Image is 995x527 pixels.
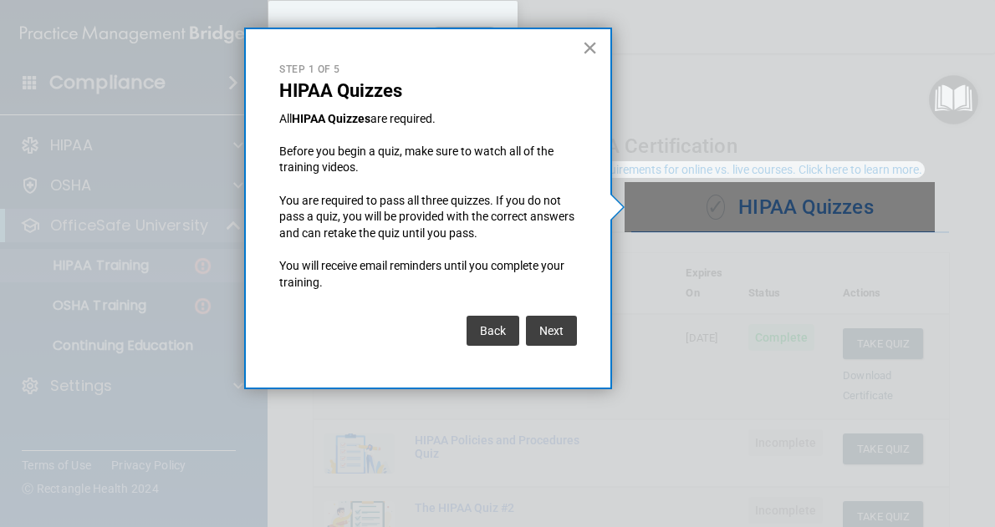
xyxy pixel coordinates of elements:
[526,316,577,346] button: Next
[467,316,519,346] button: Back
[279,63,577,77] p: Step 1 of 5
[370,112,436,125] span: are required.
[279,193,577,242] p: You are required to pass all three quizzes. If you do not pass a quiz, you will be provided with ...
[279,144,577,176] p: Before you begin a quiz, make sure to watch all of the training videos.
[279,258,577,291] p: You will receive email reminders until you complete your training.
[279,80,577,102] p: HIPAA Quizzes
[279,112,292,125] span: All
[582,34,598,61] button: Close
[292,112,370,125] strong: HIPAA Quizzes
